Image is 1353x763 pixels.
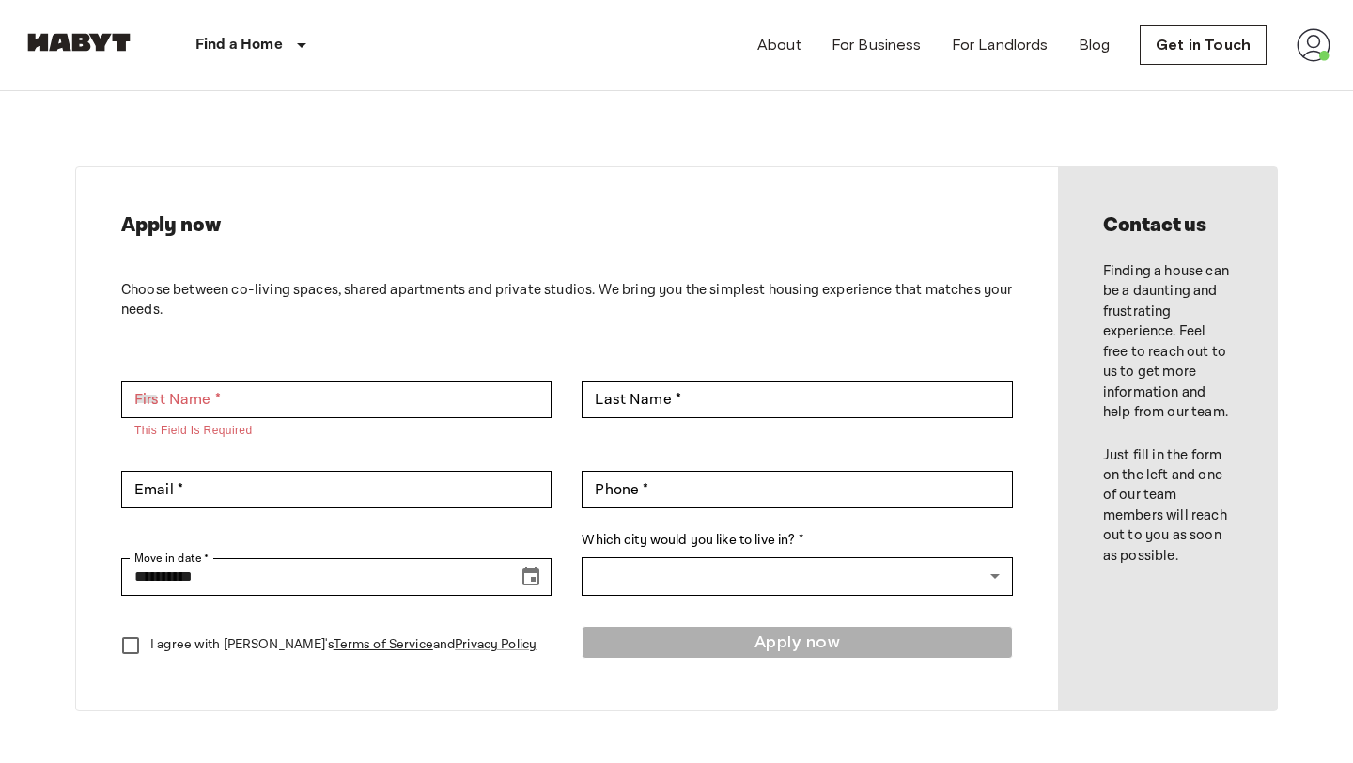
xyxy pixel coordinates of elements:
p: Finding a house can be a daunting and frustrating experience. Feel free to reach out to us to get... [1103,261,1232,423]
button: Choose date, selected date is Oct 16, 2025 [512,558,550,596]
a: About [757,34,801,56]
a: Blog [1079,34,1111,56]
h2: Apply now [121,212,1013,239]
img: avatar [1297,28,1330,62]
p: Choose between co-living spaces, shared apartments and private studios. We bring you the simplest... [121,280,1013,320]
img: Habyt [23,33,135,52]
label: Which city would you like to live in? * [582,531,1012,551]
p: I agree with [PERSON_NAME]'s and [150,635,537,655]
p: Just fill in the form on the left and one of our team members will reach out to you as soon as po... [1103,445,1232,567]
a: For Business [832,34,922,56]
label: Move in date [134,550,210,567]
a: Privacy Policy [455,636,537,653]
a: Terms of Service [334,636,433,653]
h2: Contact us [1103,212,1232,239]
a: For Landlords [952,34,1049,56]
p: Find a Home [195,34,283,56]
a: Get in Touch [1140,25,1267,65]
p: This field is required [134,422,538,441]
